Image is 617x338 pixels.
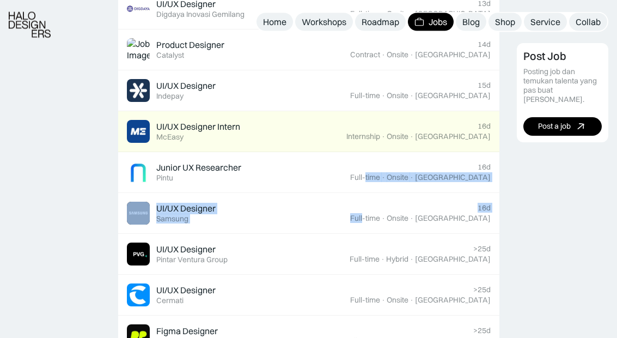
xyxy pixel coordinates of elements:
div: Onsite [387,10,408,19]
div: Full-time [350,10,380,19]
div: · [410,173,414,183]
a: Home [256,13,293,31]
div: · [381,255,385,264]
div: [GEOGRAPHIC_DATA] [415,10,491,19]
div: >25d [473,245,491,254]
div: Full-time [350,92,380,101]
div: [GEOGRAPHIC_DATA] [415,132,491,142]
div: · [381,51,386,60]
a: Job ImageProduct DesignerCatalyst14dContract·Onsite·[GEOGRAPHIC_DATA] [118,30,499,71]
div: · [381,173,386,183]
div: Onsite [387,51,408,60]
div: · [381,296,386,305]
div: Full-time [350,296,380,305]
div: 16d [478,204,491,213]
a: Shop [488,13,522,31]
div: 14d [478,40,491,50]
div: Onsite [387,296,408,305]
div: UI/UX Designer [156,244,216,256]
img: Job Image [127,120,150,143]
a: Blog [456,13,486,31]
div: · [410,214,414,224]
div: Home [263,16,286,28]
div: · [381,10,386,19]
div: [GEOGRAPHIC_DATA] [415,296,491,305]
div: UI/UX Designer [156,81,216,92]
div: Figma Designer [156,326,218,337]
a: Job ImageUI/UX DesignerPintar Ventura Group>25dFull-time·Hybrid·[GEOGRAPHIC_DATA] [118,234,499,275]
div: Full-time [350,173,380,183]
div: [GEOGRAPHIC_DATA] [415,214,491,224]
div: Samsung [156,215,188,224]
div: 16d [478,163,491,172]
a: Roadmap [355,13,406,31]
a: Job ImageUI/UX DesignerSamsung16dFull-time·Onsite·[GEOGRAPHIC_DATA] [118,194,499,234]
div: Full-time [350,255,380,264]
img: Job Image [127,161,150,184]
div: · [381,132,386,142]
div: Onsite [387,214,408,224]
a: Collab [569,13,607,31]
div: [GEOGRAPHIC_DATA] [415,92,491,101]
div: Posting job dan temukan talenta yang pas buat [PERSON_NAME]. [523,68,602,104]
img: Job Image [127,39,150,62]
div: [GEOGRAPHIC_DATA] [415,255,491,264]
a: Job ImageUI/UX DesignerIndepay15dFull-time·Onsite·[GEOGRAPHIC_DATA] [118,71,499,112]
div: · [381,214,386,224]
div: Contract [350,51,380,60]
div: McEasy [156,133,184,142]
div: Onsite [387,92,408,101]
div: Jobs [429,16,447,28]
a: Job ImageJunior UX ResearcherPintu16dFull-time·Onsite·[GEOGRAPHIC_DATA] [118,153,499,194]
div: >25d [473,327,491,336]
div: 15d [478,81,491,90]
div: 16d [478,122,491,131]
div: UI/UX Designer [156,285,216,297]
div: Junior UX Researcher [156,162,241,174]
div: Roadmap [362,16,399,28]
div: · [410,92,414,101]
img: Job Image [127,243,150,266]
div: · [410,51,414,60]
div: Digdaya Inovasi Gemilang [156,10,245,20]
div: Blog [462,16,480,28]
div: Onsite [387,132,408,142]
div: Internship [346,132,380,142]
div: · [410,10,414,19]
div: [GEOGRAPHIC_DATA] [415,173,491,183]
div: · [381,92,386,101]
div: Post Job [523,50,566,63]
div: >25d [473,286,491,295]
div: Full-time [350,214,380,224]
div: Pintar Ventura Group [156,256,228,265]
div: · [410,255,414,264]
div: Cermati [156,297,184,306]
a: Job ImageUI/UX DesignerCermati>25dFull-time·Onsite·[GEOGRAPHIC_DATA] [118,275,499,316]
div: · [410,296,414,305]
div: UI/UX Designer Intern [156,122,240,133]
div: UI/UX Designer [156,203,216,215]
a: Post a job [523,117,602,136]
img: Job Image [127,80,150,102]
div: Post a job [538,122,571,131]
div: Hybrid [386,255,408,264]
div: · [410,132,414,142]
img: Job Image [127,202,150,225]
div: [GEOGRAPHIC_DATA] [415,51,491,60]
div: Pintu [156,174,173,183]
a: Job ImageUI/UX Designer InternMcEasy16dInternship·Onsite·[GEOGRAPHIC_DATA] [118,112,499,153]
div: Workshops [302,16,346,28]
div: Shop [495,16,515,28]
a: Workshops [295,13,353,31]
div: Indepay [156,92,184,101]
div: Collab [576,16,601,28]
div: Product Designer [156,40,224,51]
div: Onsite [387,173,408,183]
div: Catalyst [156,51,184,61]
div: Service [530,16,560,28]
a: Jobs [408,13,454,31]
img: Job Image [127,284,150,307]
a: Service [524,13,567,31]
